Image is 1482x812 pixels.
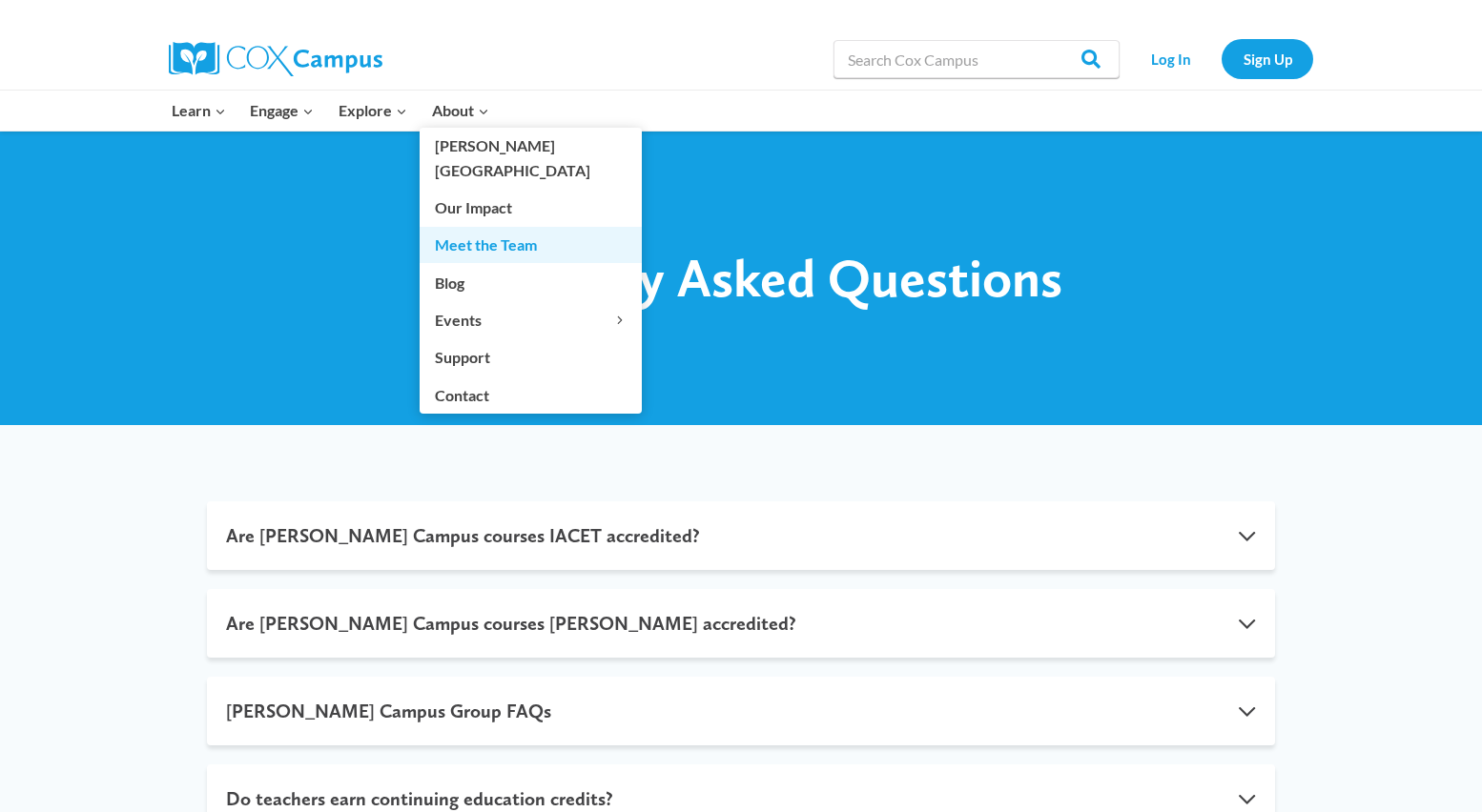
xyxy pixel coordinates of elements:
[834,40,1120,78] input: Search Cox Campus
[420,264,642,300] a: Blog
[159,91,501,131] nav: Primary Navigation
[326,91,420,131] button: Child menu of Explore
[169,42,382,76] img: Cox Campus
[1129,39,1313,78] nav: Secondary Navigation
[420,227,642,263] a: Meet the Team
[420,339,642,376] a: Support
[207,677,1275,745] button: [PERSON_NAME] Campus Group FAQs
[1222,39,1313,78] a: Sign Up
[1129,39,1212,78] a: Log In
[207,501,1275,570] button: Are [PERSON_NAME] Campus courses IACET accredited?
[169,246,1313,310] h1: Frequently Asked Questions
[420,376,642,413] a: Contact
[420,128,642,189] a: [PERSON_NAME][GEOGRAPHIC_DATA]
[159,91,238,131] button: Child menu of Learn
[420,302,642,338] button: Child menu of Events
[420,190,642,226] a: Our Impact
[420,91,502,131] button: Child menu of About
[207,589,1275,658] button: Are [PERSON_NAME] Campus courses [PERSON_NAME] accredited?
[238,91,327,131] button: Child menu of Engage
